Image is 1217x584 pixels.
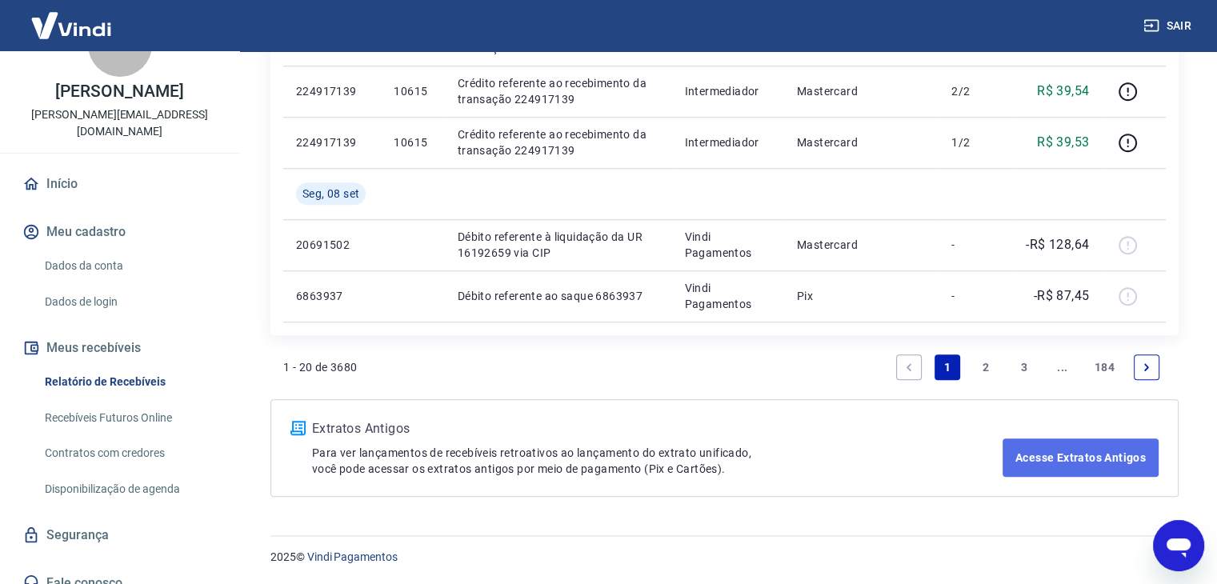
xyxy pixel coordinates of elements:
p: 224917139 [296,134,368,150]
p: R$ 39,53 [1037,133,1089,152]
p: Débito referente ao saque 6863937 [458,288,659,304]
a: Disponibilização de agenda [38,473,220,506]
p: - [951,288,999,304]
button: Meu cadastro [19,214,220,250]
a: Jump forward [1050,354,1075,380]
img: Vindi [19,1,123,50]
a: Segurança [19,518,220,553]
p: Intermediador [685,83,771,99]
p: [PERSON_NAME] [55,83,183,100]
a: Vindi Pagamentos [307,550,398,563]
a: Acesse Extratos Antigos [1003,438,1159,477]
p: 20691502 [296,237,368,253]
p: Pix [797,288,926,304]
p: 1 - 20 de 3680 [283,359,358,375]
p: R$ 39,54 [1037,82,1089,101]
p: -R$ 128,64 [1026,235,1089,254]
p: Crédito referente ao recebimento da transação 224917139 [458,75,659,107]
p: Débito referente à liquidação da UR 16192659 via CIP [458,229,659,261]
ul: Pagination [890,348,1166,386]
p: Mastercard [797,134,926,150]
p: 10615 [394,134,431,150]
p: Vindi Pagamentos [685,229,771,261]
span: Seg, 08 set [302,186,359,202]
p: 224917139 [296,83,368,99]
p: Crédito referente ao recebimento da transação 224917139 [458,126,659,158]
p: Vindi Pagamentos [685,280,771,312]
p: Intermediador [685,134,771,150]
a: Dados de login [38,286,220,318]
p: Mastercard [797,83,926,99]
iframe: Botão para abrir a janela de mensagens, conversa em andamento [1153,520,1204,571]
p: Mastercard [797,237,926,253]
p: 2025 © [270,549,1179,566]
a: Contratos com credores [38,437,220,470]
p: Extratos Antigos [312,419,1003,438]
p: 10615 [394,83,431,99]
p: Para ver lançamentos de recebíveis retroativos ao lançamento do extrato unificado, você pode aces... [312,445,1003,477]
a: Page 3 [1011,354,1037,380]
a: Relatório de Recebíveis [38,366,220,398]
a: Page 2 [973,354,999,380]
p: 6863937 [296,288,368,304]
a: Dados da conta [38,250,220,282]
p: 2/2 [951,83,999,99]
a: Page 1 is your current page [935,354,960,380]
p: - [951,237,999,253]
p: 1/2 [951,134,999,150]
a: Início [19,166,220,202]
img: ícone [290,421,306,435]
button: Meus recebíveis [19,330,220,366]
a: Next page [1134,354,1159,380]
a: Previous page [896,354,922,380]
a: Page 184 [1088,354,1121,380]
button: Sair [1140,11,1198,41]
a: Recebíveis Futuros Online [38,402,220,434]
p: [PERSON_NAME][EMAIL_ADDRESS][DOMAIN_NAME] [13,106,226,140]
p: -R$ 87,45 [1034,286,1090,306]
